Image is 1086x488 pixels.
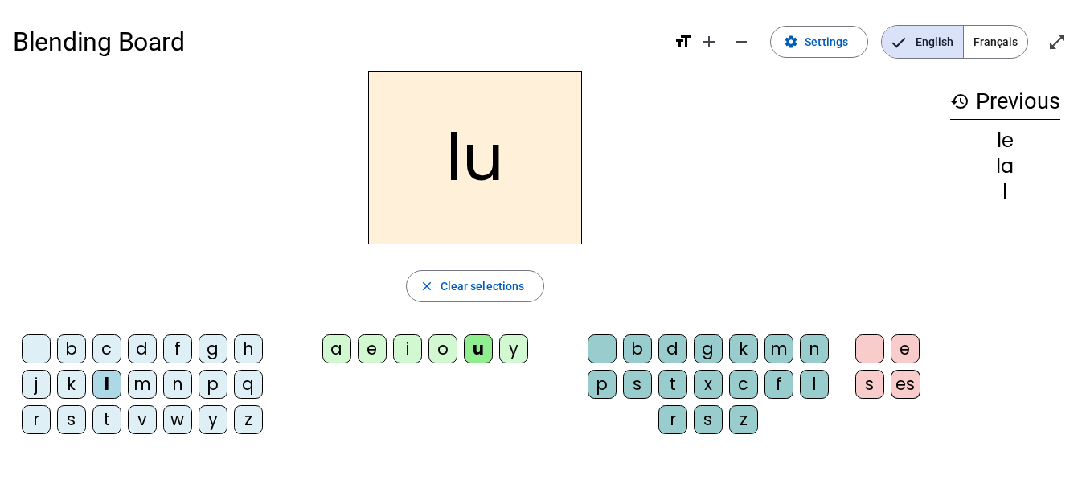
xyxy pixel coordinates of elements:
[694,405,723,434] div: s
[57,334,86,363] div: b
[623,334,652,363] div: b
[950,131,1060,150] div: le
[588,370,617,399] div: p
[891,370,920,399] div: es
[499,334,528,363] div: y
[22,405,51,434] div: r
[199,405,227,434] div: y
[658,370,687,399] div: t
[92,405,121,434] div: t
[393,334,422,363] div: i
[92,334,121,363] div: c
[420,279,434,293] mat-icon: close
[800,370,829,399] div: l
[729,405,758,434] div: z
[464,334,493,363] div: u
[964,26,1027,58] span: Français
[57,405,86,434] div: s
[732,32,751,51] mat-icon: remove
[234,405,263,434] div: z
[358,334,387,363] div: e
[199,334,227,363] div: g
[881,25,1028,59] mat-button-toggle-group: Language selection
[1041,26,1073,58] button: Enter full screen
[92,370,121,399] div: l
[128,405,157,434] div: v
[729,334,758,363] div: k
[128,334,157,363] div: d
[368,71,582,244] h2: lu
[725,26,757,58] button: Decrease font size
[163,334,192,363] div: f
[322,334,351,363] div: a
[163,370,192,399] div: n
[729,370,758,399] div: c
[764,334,793,363] div: m
[674,32,693,51] mat-icon: format_size
[658,334,687,363] div: d
[800,334,829,363] div: n
[428,334,457,363] div: o
[694,370,723,399] div: x
[128,370,157,399] div: m
[784,35,798,49] mat-icon: settings
[57,370,86,399] div: k
[764,370,793,399] div: f
[199,370,227,399] div: p
[950,92,969,111] mat-icon: history
[406,270,545,302] button: Clear selections
[699,32,719,51] mat-icon: add
[805,32,848,51] span: Settings
[163,405,192,434] div: w
[855,370,884,399] div: s
[950,182,1060,202] div: l
[694,334,723,363] div: g
[950,84,1060,120] h3: Previous
[891,334,920,363] div: e
[441,277,525,296] span: Clear selections
[13,16,661,68] h1: Blending Board
[770,26,868,58] button: Settings
[22,370,51,399] div: j
[623,370,652,399] div: s
[1047,32,1067,51] mat-icon: open_in_full
[693,26,725,58] button: Increase font size
[882,26,963,58] span: English
[950,157,1060,176] div: la
[658,405,687,434] div: r
[234,370,263,399] div: q
[234,334,263,363] div: h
